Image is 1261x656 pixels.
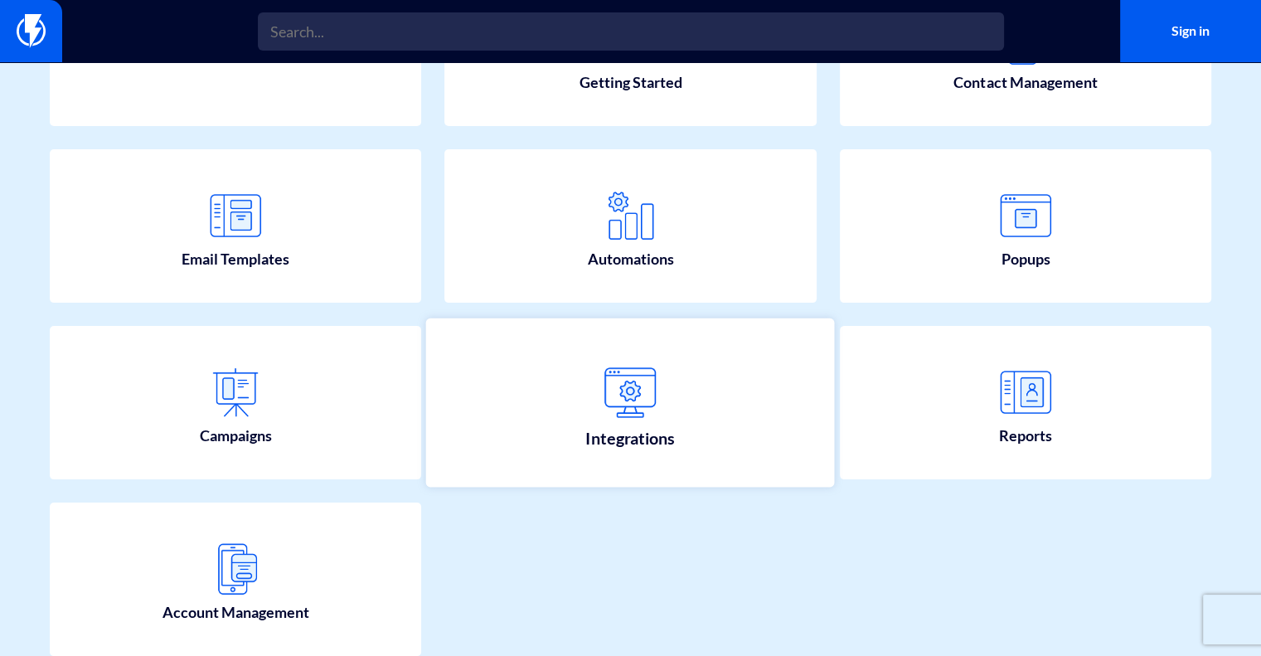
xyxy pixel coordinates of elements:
span: Campaigns [200,425,272,447]
a: Campaigns [50,326,421,479]
a: Email Templates [50,149,421,303]
span: Contact Management [953,72,1097,94]
span: Reports [999,425,1052,447]
span: Account Management [162,602,309,624]
span: Popups [1001,249,1050,270]
a: Reports [840,326,1211,479]
input: Search... [258,12,1004,51]
a: Integrations [426,318,835,487]
span: Automations [588,249,674,270]
a: Account Management [50,503,421,656]
a: Automations [444,149,816,303]
span: Getting Started [580,72,682,94]
span: Email Templates [182,249,289,270]
span: Integrations [586,427,676,450]
a: Popups [840,149,1211,303]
